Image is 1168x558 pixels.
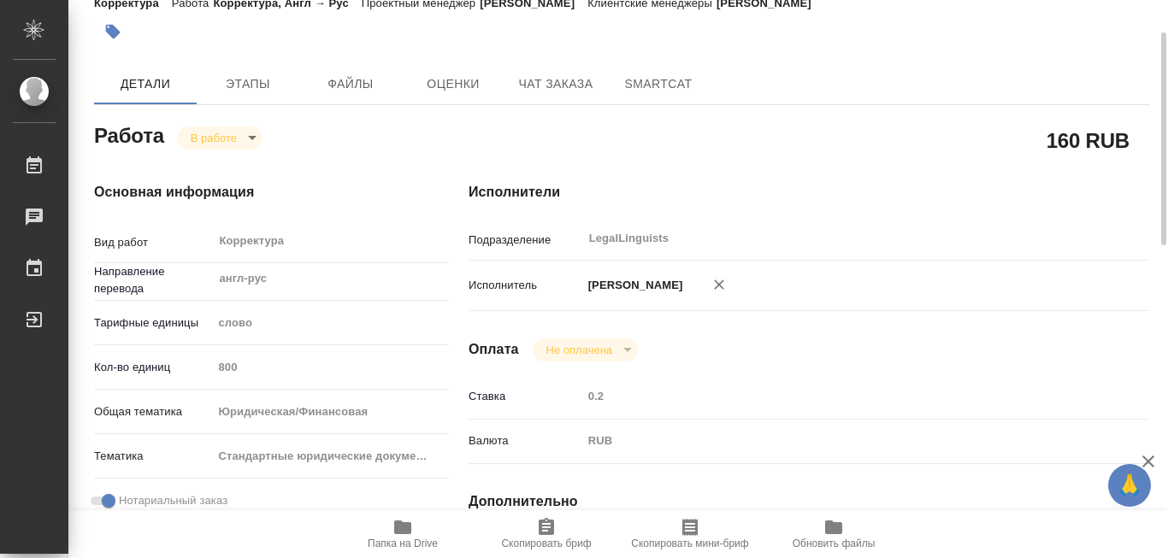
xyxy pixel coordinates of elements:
[177,126,263,150] div: В работе
[94,448,212,465] p: Тематика
[212,308,449,338] div: слово
[1115,467,1144,503] span: 🙏
[469,491,1149,512] h4: Дополнительно
[212,442,449,471] div: Стандартные юридические документы, договоры, уставы
[469,277,582,294] p: Исполнитель
[469,232,582,249] p: Подразделение
[469,339,519,360] h4: Оплата
[212,355,449,379] input: Пустое поле
[793,537,876,549] span: Обновить файлы
[94,13,132,50] button: Добавить тэг
[310,73,392,95] span: Файлы
[94,119,164,150] h2: Работа
[762,510,905,558] button: Обновить файлы
[104,73,186,95] span: Детали
[631,537,748,549] span: Скопировать мини-бриф
[94,263,212,297] p: Направление перевода
[212,397,449,426] div: Юридическая/Финансовая
[94,403,212,420] p: Общая тематика
[412,73,494,95] span: Оценки
[94,314,212,332] p: Тарифные единицы
[582,384,1093,408] input: Пустое поле
[582,426,1093,455] div: RUB
[368,537,438,549] span: Папка на Drive
[469,182,1149,203] h4: Исполнители
[94,182,400,203] h4: Основная информация
[119,492,227,509] span: Нотариальный заказ
[94,234,212,251] p: Вид работ
[617,73,699,95] span: SmartCat
[475,510,618,558] button: Скопировать бриф
[469,432,582,449] p: Валюта
[533,338,638,361] div: В работе
[469,388,582,405] p: Ставка
[501,537,591,549] span: Скопировать бриф
[541,343,617,357] button: Не оплачена
[700,266,738,303] button: Удалить исполнителя
[582,277,683,294] p: [PERSON_NAME]
[618,510,762,558] button: Скопировать мини-бриф
[515,73,597,95] span: Чат заказа
[1108,464,1151,507] button: 🙏
[207,73,289,95] span: Этапы
[331,510,475,558] button: Папка на Drive
[1047,126,1130,155] h2: 160 RUB
[94,359,212,376] p: Кол-во единиц
[186,131,242,145] button: В работе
